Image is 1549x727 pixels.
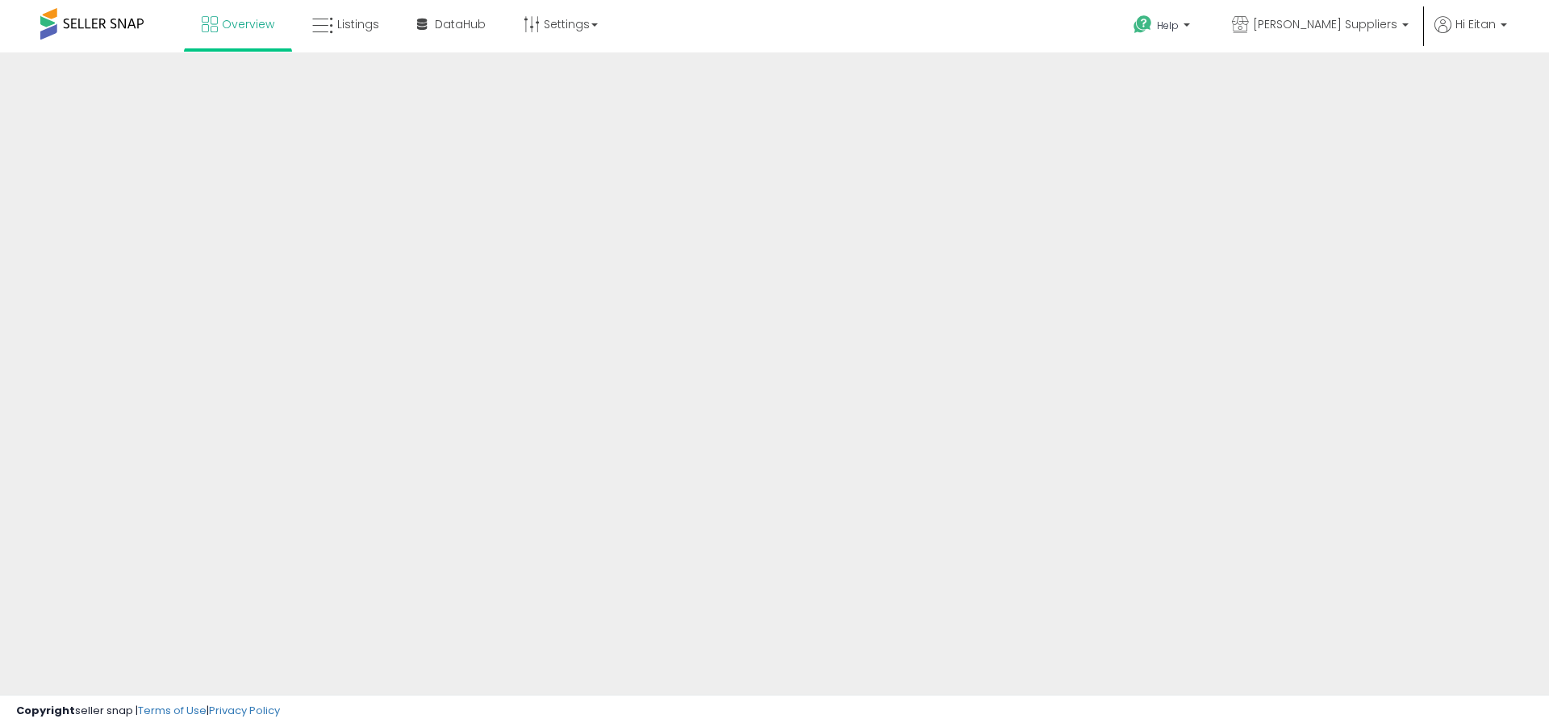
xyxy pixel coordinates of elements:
span: Listings [337,16,379,32]
a: Privacy Policy [209,703,280,718]
span: DataHub [435,16,486,32]
i: Get Help [1133,15,1153,35]
a: Terms of Use [138,703,207,718]
a: Hi Eitan [1434,16,1507,52]
span: Overview [222,16,274,32]
div: seller snap | | [16,704,280,719]
span: [PERSON_NAME] Suppliers [1253,16,1397,32]
strong: Copyright [16,703,75,718]
span: Hi Eitan [1455,16,1496,32]
a: Help [1121,2,1206,52]
span: Help [1157,19,1179,32]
